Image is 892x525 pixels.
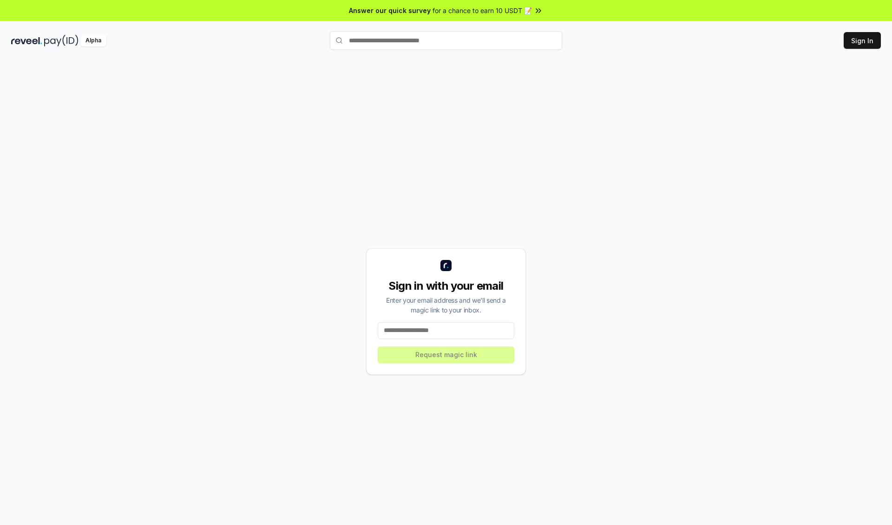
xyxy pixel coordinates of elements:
span: Answer our quick survey [349,6,431,15]
span: for a chance to earn 10 USDT 📝 [433,6,532,15]
div: Enter your email address and we’ll send a magic link to your inbox. [378,295,514,315]
img: reveel_dark [11,35,42,47]
div: Alpha [80,35,106,47]
img: logo_small [440,260,452,271]
img: pay_id [44,35,79,47]
button: Sign In [844,32,881,49]
div: Sign in with your email [378,279,514,293]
